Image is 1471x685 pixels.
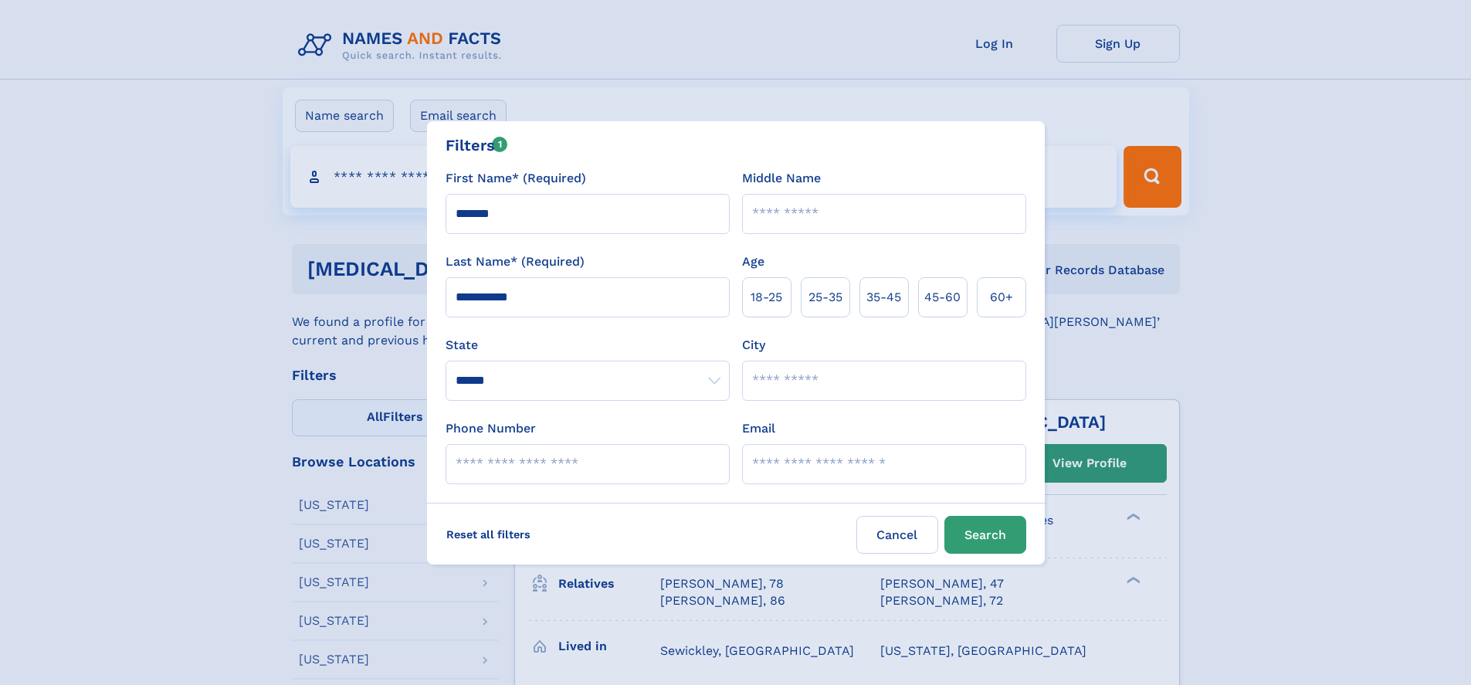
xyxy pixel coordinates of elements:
[808,288,842,307] span: 25‑35
[446,253,585,271] label: Last Name* (Required)
[742,419,775,438] label: Email
[742,169,821,188] label: Middle Name
[990,288,1013,307] span: 60+
[924,288,961,307] span: 45‑60
[446,336,730,354] label: State
[742,253,764,271] label: Age
[446,134,508,157] div: Filters
[742,336,765,354] label: City
[856,516,938,554] label: Cancel
[944,516,1026,554] button: Search
[446,169,586,188] label: First Name* (Required)
[751,288,782,307] span: 18‑25
[866,288,901,307] span: 35‑45
[446,419,536,438] label: Phone Number
[436,516,541,553] label: Reset all filters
